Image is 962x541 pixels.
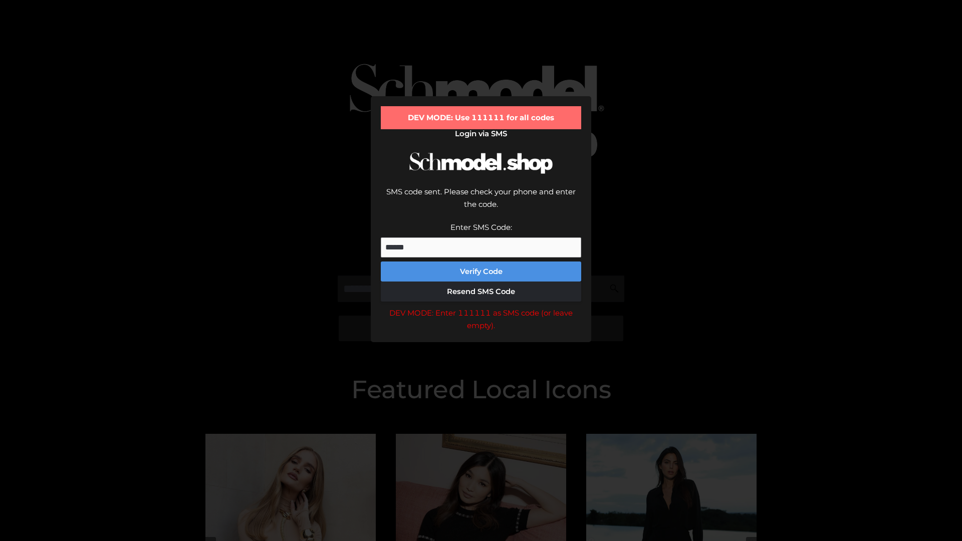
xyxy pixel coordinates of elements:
img: Schmodel Logo [406,143,556,183]
button: Verify Code [381,261,581,282]
div: SMS code sent. Please check your phone and enter the code. [381,185,581,221]
div: DEV MODE: Enter 111111 as SMS code (or leave empty). [381,307,581,332]
h2: Login via SMS [381,129,581,138]
div: DEV MODE: Use 111111 for all codes [381,106,581,129]
label: Enter SMS Code: [450,222,512,232]
button: Resend SMS Code [381,282,581,302]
